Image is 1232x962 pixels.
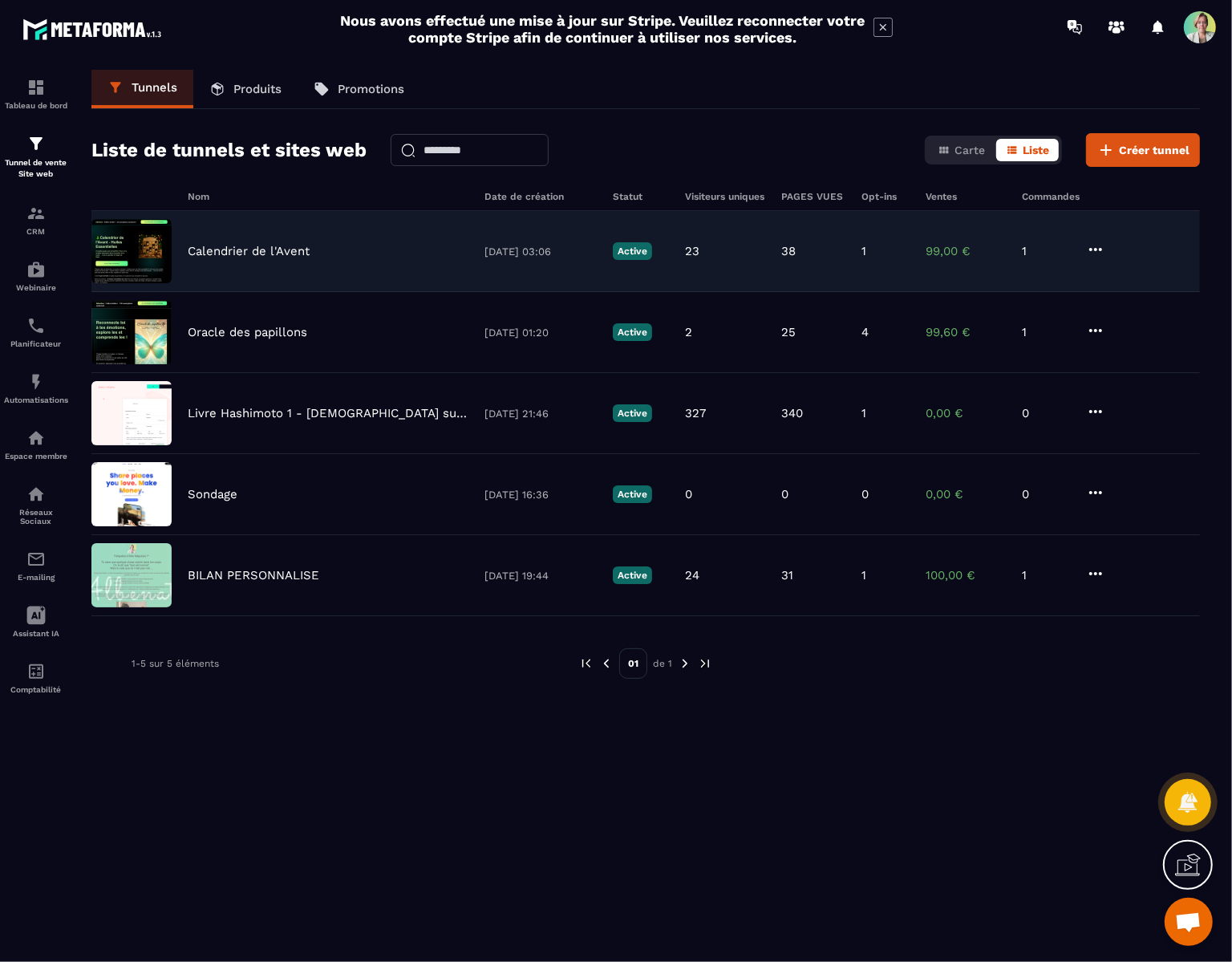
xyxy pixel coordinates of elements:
a: automationsautomationsAutomatisations [4,360,68,416]
p: Webinaire [4,283,68,292]
img: formation [26,134,46,153]
h2: Liste de tunnels et sites web [91,134,367,166]
p: 1 [861,244,866,258]
p: Automatisations [4,396,68,404]
a: emailemailE-mailing [4,538,68,594]
p: 327 [685,406,706,420]
p: 340 [781,406,803,420]
p: 99,00 € [926,244,1006,258]
img: image [91,300,172,364]
p: 1 [861,568,866,582]
p: Produits [233,82,282,96]
p: 1 [1022,244,1070,258]
p: Tableau de bord [4,101,68,110]
h6: Visiteurs uniques [685,191,765,202]
h6: Commandes [1022,191,1080,202]
p: 25 [781,325,796,339]
p: 0 [781,487,788,501]
img: next [698,656,712,671]
img: prev [599,656,614,671]
h6: Date de création [484,191,597,202]
p: 1 [1022,325,1070,339]
p: Active [613,566,652,584]
p: Réseaux Sociaux [4,508,68,526]
img: prev [579,656,594,671]
p: Promotions [338,82,404,96]
a: formationformationCRM [4,192,68,248]
img: image [91,381,172,445]
p: Active [613,323,652,341]
p: 99,60 € [926,325,1006,339]
h6: Statut [613,191,669,202]
p: Active [613,485,652,503]
p: [DATE] 19:44 [484,570,597,582]
p: 0 [861,487,869,501]
p: [DATE] 01:20 [484,327,597,339]
h6: PAGES VUES [781,191,845,202]
a: schedulerschedulerPlanificateur [4,304,68,360]
img: email [26,550,46,569]
p: de 1 [653,657,672,670]
a: formationformationTunnel de vente Site web [4,122,68,192]
button: Liste [996,139,1059,161]
a: social-networksocial-networkRéseaux Sociaux [4,473,68,538]
p: BILAN PERSONNALISE [188,568,319,582]
div: Open chat [1165,898,1213,946]
h6: Nom [188,191,468,202]
p: CRM [4,227,68,236]
img: logo [22,14,167,44]
p: 4 [861,325,869,339]
span: Carte [954,144,985,156]
h6: Ventes [926,191,1006,202]
button: Carte [928,139,995,161]
p: 1 [1022,568,1070,582]
h2: Nous avons effectué une mise à jour sur Stripe. Veuillez reconnecter votre compte Stripe afin de ... [339,12,865,46]
p: 1-5 sur 5 éléments [132,658,219,669]
a: automationsautomationsEspace membre [4,416,68,473]
p: 0 [1022,487,1070,501]
p: 0,00 € [926,406,1006,420]
p: Active [613,404,652,422]
p: 24 [685,568,699,582]
img: formation [26,78,46,97]
a: automationsautomationsWebinaire [4,248,68,304]
img: accountant [26,662,46,681]
span: Liste [1023,144,1049,156]
p: Planificateur [4,339,68,348]
button: Créer tunnel [1086,133,1200,167]
p: Comptabilité [4,685,68,694]
p: Active [613,242,652,260]
img: scheduler [26,316,46,335]
p: 100,00 € [926,568,1006,582]
img: automations [26,372,46,392]
img: automations [26,260,46,279]
img: image [91,462,172,526]
p: 0 [685,487,692,501]
p: Tunnel de vente Site web [4,157,68,180]
span: Créer tunnel [1119,142,1189,158]
a: Promotions [298,70,420,108]
img: social-network [26,485,46,504]
p: Oracle des papillons [188,325,307,339]
p: Livre Hashimoto 1 - [DEMOGRAPHIC_DATA] suppléments - Stop Hashimoto [188,406,468,420]
p: 2 [685,325,692,339]
p: Assistant IA [4,629,68,638]
p: 23 [685,244,699,258]
p: 31 [781,568,793,582]
a: Assistant IA [4,594,68,650]
img: next [678,656,692,671]
p: 0,00 € [926,487,1006,501]
p: Calendrier de l'Avent [188,244,310,258]
p: 01 [619,648,647,679]
img: image [91,219,172,283]
a: formationformationTableau de bord [4,66,68,122]
a: accountantaccountantComptabilité [4,650,68,706]
p: Espace membre [4,452,68,461]
p: [DATE] 21:46 [484,408,597,420]
a: Tunnels [91,70,193,108]
p: Tunnels [132,80,177,95]
img: formation [26,204,46,223]
h6: Opt-ins [861,191,910,202]
img: automations [26,428,46,448]
p: 38 [781,244,796,258]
